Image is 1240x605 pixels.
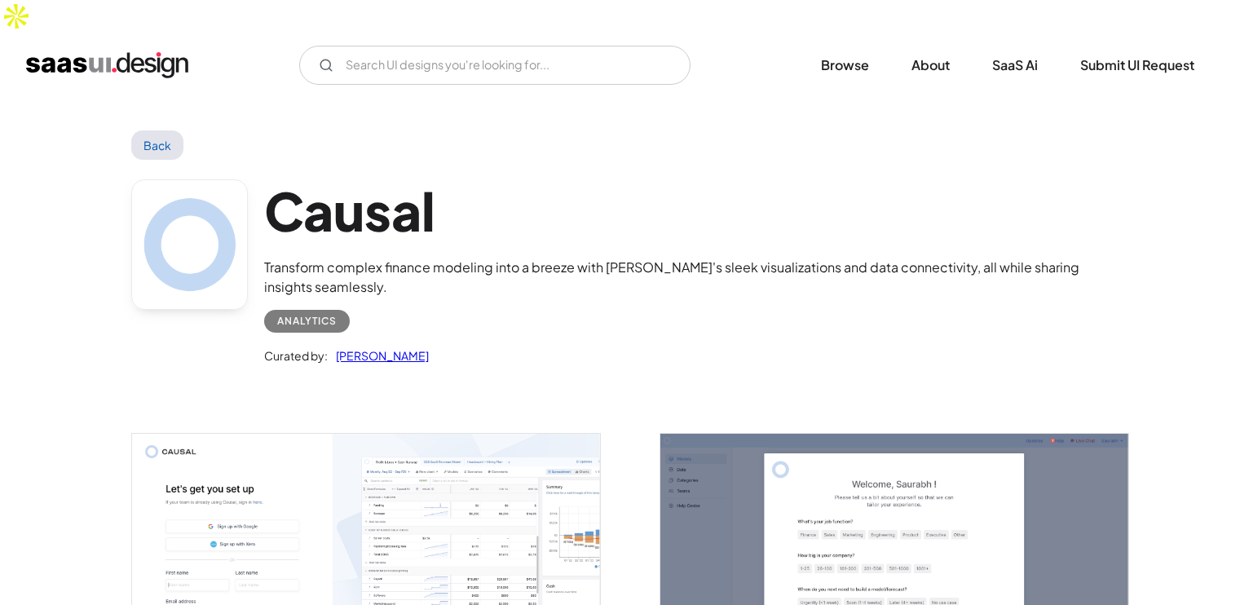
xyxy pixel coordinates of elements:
div: Curated by: [264,346,328,365]
a: home [26,52,188,78]
a: [PERSON_NAME] [328,346,429,365]
div: Transform complex finance modeling into a breeze with [PERSON_NAME]'s sleek visualizations and da... [264,258,1109,297]
a: SaaS Ai [973,47,1057,83]
h1: Causal [264,179,1109,242]
form: Email Form [299,46,691,85]
div: Analytics [277,311,337,331]
a: Back [131,130,184,160]
a: Browse [801,47,889,83]
a: Submit UI Request [1061,47,1214,83]
a: About [892,47,969,83]
input: Search UI designs you're looking for... [299,46,691,85]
